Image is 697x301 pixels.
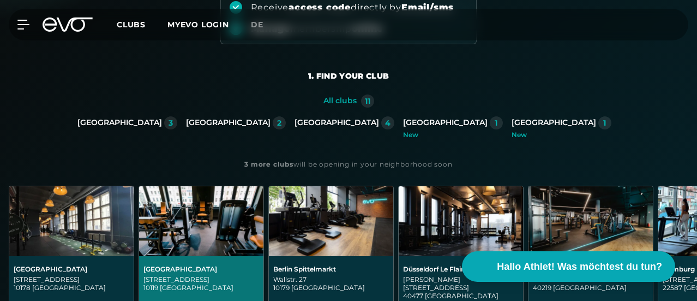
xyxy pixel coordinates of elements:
[117,19,167,29] a: Clubs
[308,70,389,81] div: 1. Find your club
[273,275,389,292] div: Wallstr. 27 10179 [GEOGRAPHIC_DATA]
[186,118,271,128] div: [GEOGRAPHIC_DATA]
[273,265,389,273] div: Berlin Spittelmarkt
[512,132,611,138] div: New
[403,118,488,128] div: [GEOGRAPHIC_DATA]
[77,118,162,128] div: [GEOGRAPHIC_DATA]
[244,160,293,168] strong: 3 more clubs
[269,186,393,256] img: Berlin Spittelmarkt
[495,119,497,127] div: 1
[143,275,259,292] div: [STREET_ADDRESS] 10119 [GEOGRAPHIC_DATA]
[9,186,134,256] img: Berlin Alexanderplatz
[117,20,146,29] span: Clubs
[139,186,263,256] img: Berlin Rosenthaler Platz
[403,265,519,273] div: Düsseldorf Le Flair
[295,118,379,128] div: [GEOGRAPHIC_DATA]
[403,132,503,138] div: New
[167,20,229,29] a: MYEVO LOGIN
[399,186,523,256] img: Düsseldorf Le Flair
[14,265,129,273] div: [GEOGRAPHIC_DATA]
[14,275,129,292] div: [STREET_ADDRESS] 10178 [GEOGRAPHIC_DATA]
[385,119,390,127] div: 4
[603,119,606,127] div: 1
[251,20,263,29] span: de
[497,259,662,274] span: Hallo Athlet! Was möchtest du tun?
[251,19,277,31] a: de
[365,97,370,105] div: 11
[143,265,259,273] div: [GEOGRAPHIC_DATA]
[533,275,648,292] div: Gladbacherstr. 6 40219 [GEOGRAPHIC_DATA]
[462,251,675,282] button: Hallo Athlet! Was möchtest du tun?
[277,119,281,127] div: 2
[323,96,357,106] div: All clubs
[512,118,596,128] div: [GEOGRAPHIC_DATA]
[403,275,519,300] div: [PERSON_NAME][STREET_ADDRESS] 40477 [GEOGRAPHIC_DATA]
[528,186,653,256] img: Düsseldorf Unterbilk
[169,119,173,127] div: 3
